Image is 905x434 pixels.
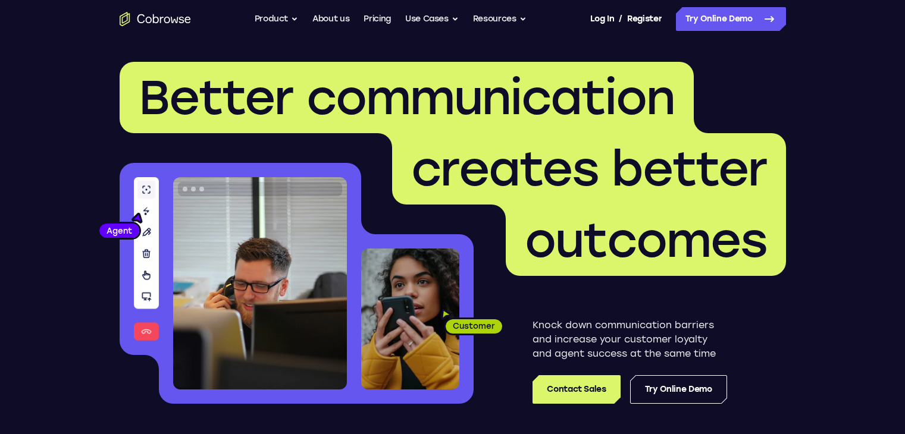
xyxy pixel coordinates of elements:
[627,7,662,31] a: Register
[525,212,767,269] span: outcomes
[120,12,191,26] a: Go to the home page
[312,7,349,31] a: About us
[676,7,786,31] a: Try Online Demo
[590,7,614,31] a: Log In
[411,140,767,197] span: creates better
[533,318,727,361] p: Knock down communication barriers and increase your customer loyalty and agent success at the sam...
[630,375,727,404] a: Try Online Demo
[173,177,347,389] img: A customer support agent talking on the phone
[361,249,459,389] img: A customer holding their phone
[255,7,299,31] button: Product
[364,7,391,31] a: Pricing
[405,7,459,31] button: Use Cases
[619,12,622,26] span: /
[139,69,675,126] span: Better communication
[533,375,620,404] a: Contact Sales
[473,7,527,31] button: Resources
